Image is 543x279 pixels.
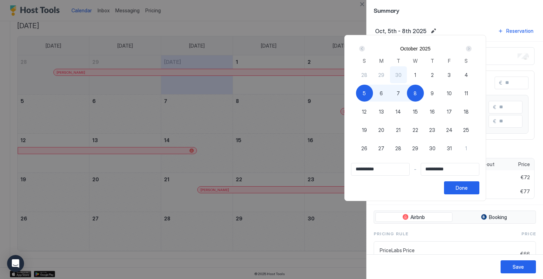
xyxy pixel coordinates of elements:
span: W [413,57,418,65]
span: 9 [431,90,434,97]
button: 17 [441,103,458,120]
button: 25 [458,121,475,138]
span: M [379,57,384,65]
button: 1 [407,66,424,83]
span: 30 [429,145,436,152]
button: 7 [390,85,407,102]
span: 1 [465,145,467,152]
button: 22 [407,121,424,138]
button: 18 [458,103,475,120]
button: 30 [424,140,441,157]
div: Open Intercom Messenger [7,255,24,272]
span: 31 [447,145,452,152]
span: 30 [395,71,402,79]
input: Input Field [421,163,479,175]
button: Next [463,44,473,53]
button: 6 [373,85,390,102]
span: 4 [465,71,468,79]
span: 5 [363,90,366,97]
button: Done [444,181,479,194]
button: October [400,46,418,51]
button: 12 [356,103,373,120]
button: 31 [441,140,458,157]
span: 29 [378,71,384,79]
span: 12 [362,108,367,115]
span: 6 [380,90,383,97]
button: 16 [424,103,441,120]
span: 1 [414,71,416,79]
button: 28 [390,140,407,157]
button: 8 [407,85,424,102]
button: 20 [373,121,390,138]
span: - [414,166,416,172]
button: Prev [358,44,367,53]
span: 2 [431,71,434,79]
span: 13 [379,108,384,115]
span: 26 [361,145,367,152]
button: 27 [373,140,390,157]
button: 21 [390,121,407,138]
span: 3 [448,71,451,79]
div: Done [456,184,468,192]
span: T [431,57,434,65]
span: 18 [464,108,469,115]
button: 29 [373,66,390,83]
span: T [397,57,400,65]
button: 2025 [420,46,431,51]
span: 28 [361,71,367,79]
button: 11 [458,85,475,102]
button: 4 [458,66,475,83]
button: 1 [458,140,475,157]
span: 23 [429,126,435,134]
span: 11 [465,90,468,97]
button: 3 [441,66,458,83]
span: 28 [395,145,401,152]
span: 7 [397,90,400,97]
button: 14 [390,103,407,120]
span: F [448,57,451,65]
button: 28 [356,66,373,83]
button: 9 [424,85,441,102]
span: 20 [378,126,384,134]
input: Input Field [351,163,409,175]
span: 14 [396,108,401,115]
span: 25 [463,126,469,134]
button: 24 [441,121,458,138]
button: 30 [390,66,407,83]
button: 2 [424,66,441,83]
span: 27 [378,145,384,152]
span: 8 [414,90,417,97]
button: 13 [373,103,390,120]
span: 10 [447,90,452,97]
button: 19 [356,121,373,138]
span: 16 [430,108,435,115]
span: S [465,57,468,65]
span: S [363,57,366,65]
span: 29 [412,145,418,152]
span: 15 [413,108,418,115]
button: 23 [424,121,441,138]
span: 17 [447,108,452,115]
span: 22 [413,126,418,134]
span: 19 [362,126,367,134]
span: 21 [396,126,401,134]
button: 26 [356,140,373,157]
button: 5 [356,85,373,102]
button: 29 [407,140,424,157]
span: 24 [446,126,452,134]
button: 15 [407,103,424,120]
button: 10 [441,85,458,102]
